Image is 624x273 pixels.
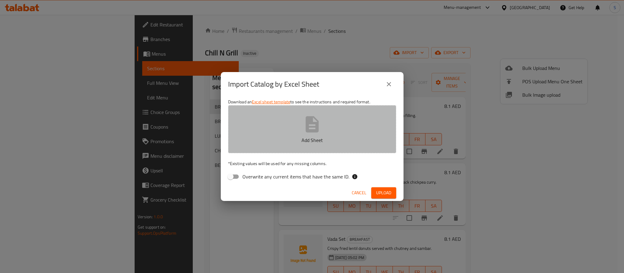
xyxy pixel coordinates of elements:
span: Overwrite any current items that have the same ID. [242,173,349,180]
p: Existing values will be used for any missing columns. [228,161,396,167]
a: Excel sheet template [252,98,290,106]
button: Add Sheet [228,105,396,153]
h2: Import Catalog by Excel Sheet [228,79,319,89]
svg: If the overwrite option isn't selected, then the items that match an existing ID will be ignored ... [352,174,358,180]
button: Upload [371,187,396,199]
button: close [382,77,396,92]
p: Add Sheet [238,136,387,144]
span: Upload [376,189,391,197]
div: Download an to see the instructions and required format. [221,96,404,185]
button: Cancel [349,187,369,199]
span: Cancel [352,189,366,197]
